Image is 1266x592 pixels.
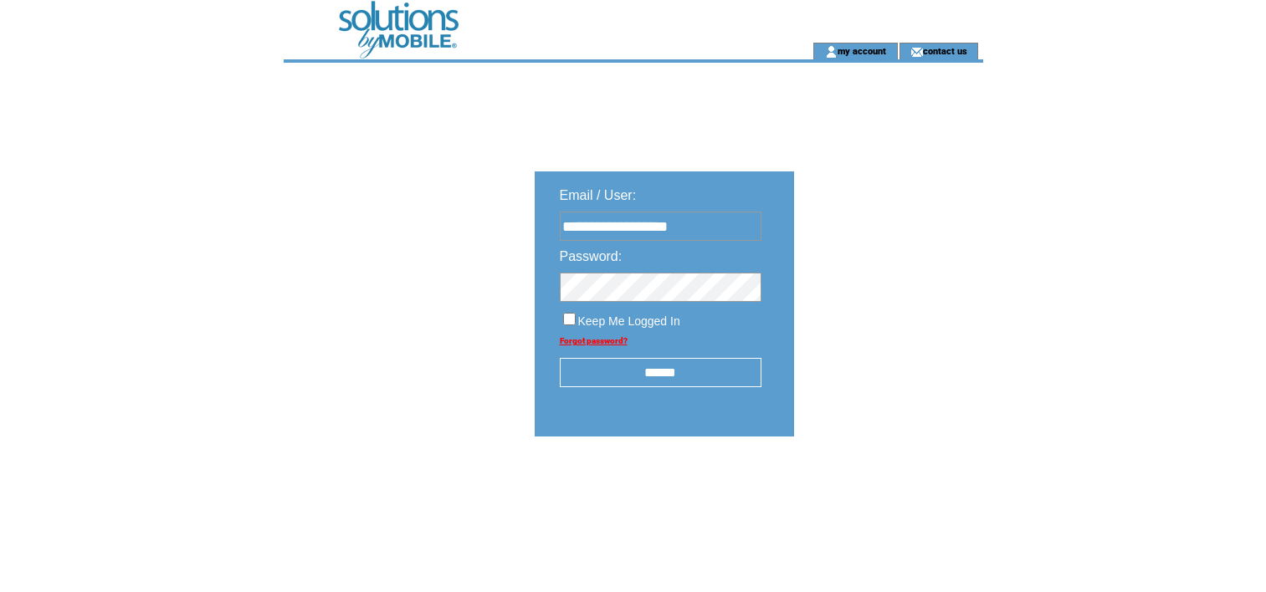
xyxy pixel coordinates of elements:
img: account_icon.gif [825,45,838,59]
img: contact_us_icon.gif [910,45,923,59]
span: Keep Me Logged In [578,314,680,328]
a: contact us [923,45,967,56]
a: my account [838,45,886,56]
a: Forgot password? [560,336,628,345]
span: Email / User: [560,188,637,202]
span: Password: [560,249,623,263]
img: transparent.png [843,478,926,499]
